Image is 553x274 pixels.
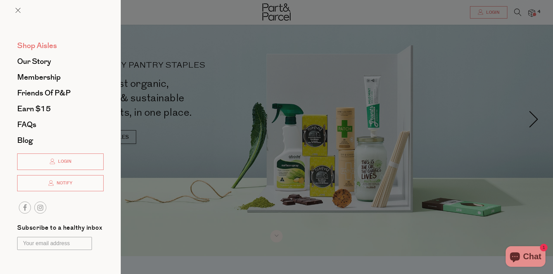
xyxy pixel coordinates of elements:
input: Your email address [17,237,92,250]
span: Login [56,159,71,164]
inbox-online-store-chat: Shopify online store chat [504,246,548,269]
span: FAQs [17,119,36,130]
a: Notify [17,175,104,192]
a: Earn $15 [17,105,104,113]
span: Notify [55,180,72,186]
a: Shop Aisles [17,42,104,49]
a: Membership [17,73,104,81]
a: Login [17,153,104,170]
span: Friends of P&P [17,88,71,99]
span: Earn $15 [17,103,51,114]
span: Membership [17,72,61,83]
span: Blog [17,135,33,146]
label: Subscribe to a healthy inbox [17,225,102,233]
span: Shop Aisles [17,40,57,51]
a: Friends of P&P [17,89,104,97]
a: Our Story [17,58,104,65]
span: Our Story [17,56,51,67]
a: FAQs [17,121,104,128]
a: Blog [17,137,104,144]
